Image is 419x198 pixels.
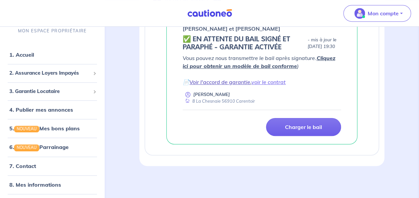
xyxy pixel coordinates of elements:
a: 1. Accueil [9,52,34,58]
a: 4. Publier mes annonces [9,107,73,113]
span: 3. Garantie Locataire [9,88,90,95]
a: 7. Contact [9,163,36,169]
em: Vous pouvez nous transmettre le bail après signature. ) [183,55,335,69]
p: Charger le bail [285,124,322,130]
p: - mis à jour le [DATE] 19:30 [307,37,341,50]
div: 3. Garantie Locataire [3,85,102,98]
p: [PERSON_NAME] [193,91,230,98]
h5: ✅️️️ EN ATTENTE DU BAIL SIGNÉ ET PARAPHÉ - GARANTIE ACTIVÉE [183,35,305,51]
a: 6.NOUVEAUParrainage [9,144,69,151]
img: illu_account_valid_menu.svg [354,8,365,19]
a: voir le contrat [251,79,286,85]
span: 2. Assurance Loyers Impayés [9,70,90,77]
img: Cautioneo [185,9,235,17]
div: 8 La Chesnaie 56910 Carentoir [183,98,255,104]
button: illu_account_valid_menu.svgMon compte [343,5,411,22]
a: 5.NOUVEAUMes bons plans [9,125,80,132]
div: 1. Accueil [3,48,102,62]
em: 📄 , [183,79,286,85]
div: 4. Publier mes annonces [3,103,102,117]
a: 8. Mes informations [9,181,61,188]
div: 2. Assurance Loyers Impayés [3,67,102,80]
div: 7. Contact [3,159,102,173]
a: Voir l'accord de garantie [189,79,250,85]
div: 8. Mes informations [3,178,102,191]
div: 6.NOUVEAUParrainage [3,141,102,154]
p: Mon compte [368,9,399,17]
div: 5.NOUVEAUMes bons plans [3,122,102,135]
p: [PERSON_NAME] et [PERSON_NAME] [183,25,280,33]
p: MON ESPACE PROPRIÉTAIRE [18,28,87,34]
div: state: CONTRACT-SIGNED, Context: IN-LANDLORD,IS-GL-CAUTION-IN-LANDLORD [183,35,341,51]
a: Charger le bail [266,118,341,136]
